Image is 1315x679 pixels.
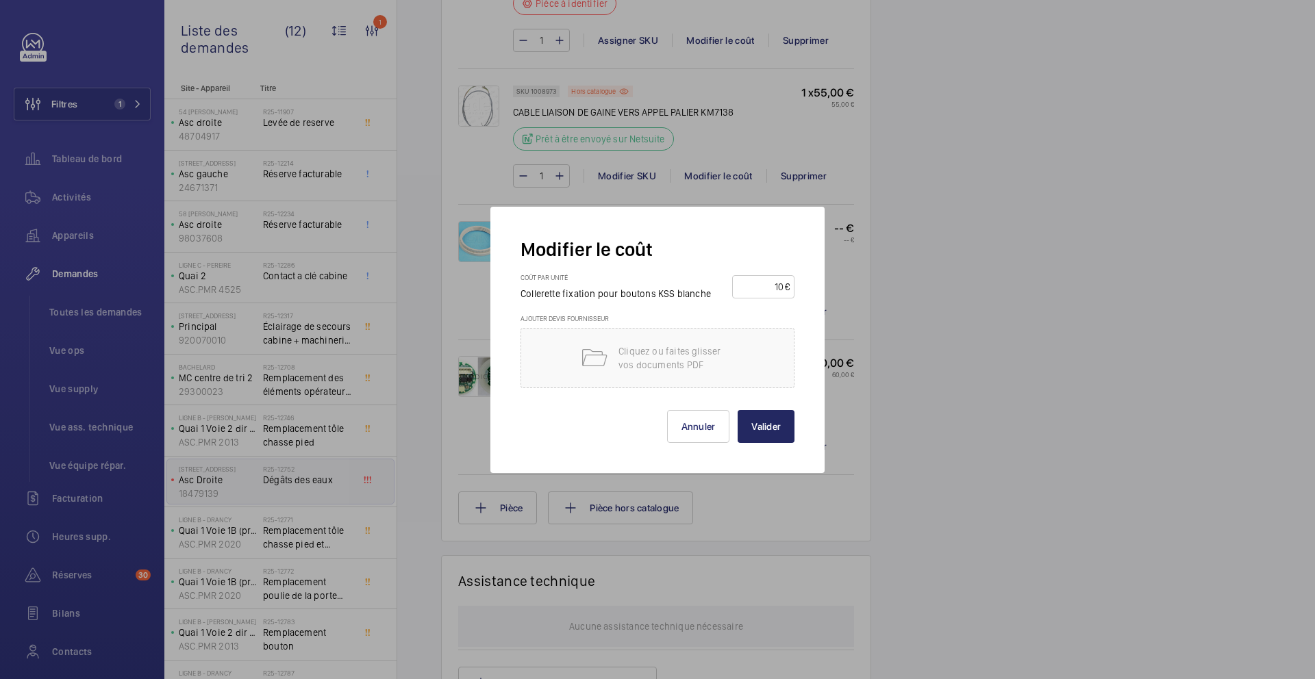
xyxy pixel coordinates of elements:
[521,237,794,262] h2: Modifier le coût
[738,410,794,443] button: Valider
[618,344,735,372] p: Cliquez ou faites glisser vos documents PDF
[667,410,730,443] button: Annuler
[521,273,725,287] h3: Coût par unité
[737,276,785,298] input: --
[521,288,711,299] span: Collerette fixation pour boutons KSS blanche
[785,280,790,294] div: €
[521,314,794,328] h3: Ajouter devis fournisseur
